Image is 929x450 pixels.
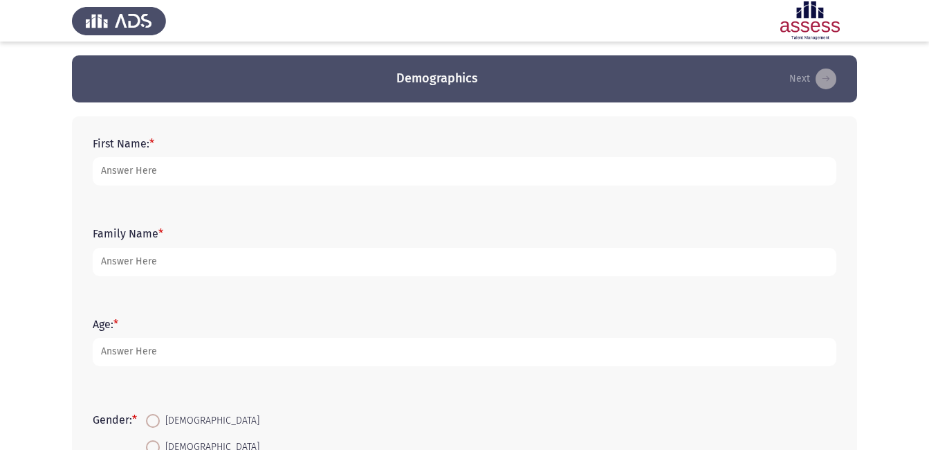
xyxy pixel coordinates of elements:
input: add answer text [93,157,836,186]
label: First Name: [93,137,154,150]
button: load next page [785,68,840,90]
label: Gender: [93,413,137,426]
input: add answer text [93,338,836,366]
label: Age: [93,318,118,331]
h3: Demographics [396,70,478,87]
span: [DEMOGRAPHIC_DATA] [160,413,259,429]
input: add answer text [93,248,836,276]
img: Assess Talent Management logo [72,1,166,40]
img: Assessment logo of ASSESS English Language Assessment (3 Module) (Ad - IB) [763,1,857,40]
label: Family Name [93,227,163,240]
